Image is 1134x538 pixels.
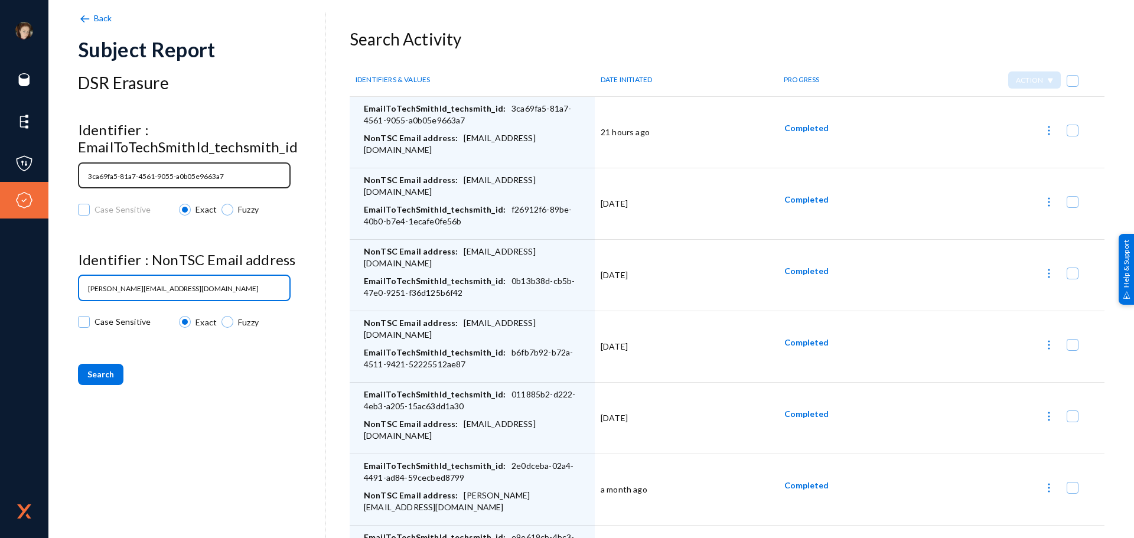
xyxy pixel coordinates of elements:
[775,475,838,496] button: Completed
[1043,125,1055,136] img: icon-more.svg
[595,454,769,526] td: a month ago
[595,64,769,97] th: DATE INITIATED
[78,13,115,23] a: Back
[191,316,217,328] span: Exact
[364,490,458,500] span: NonTSC Email address:
[775,189,838,210] button: Completed
[595,240,769,311] td: [DATE]
[364,317,589,347] div: [EMAIL_ADDRESS][DOMAIN_NAME]
[78,122,325,156] h4: Identifier : EmailToTechSmithId_techsmith_id
[15,22,33,40] img: c8e5cda8b01e6b4c29efa4d0c49436a9
[364,246,589,275] div: [EMAIL_ADDRESS][DOMAIN_NAME]
[775,403,838,425] button: Completed
[364,460,589,490] div: 2e0dceba-02a4-4491-ad84-59cecbed8799
[595,97,769,168] td: 21 hours ago
[775,332,838,353] button: Completed
[364,461,506,471] span: EmailToTechSmithId_techsmith_id:
[87,369,114,379] span: Search
[775,118,838,139] button: Completed
[1043,482,1055,494] img: icon-more.svg
[364,318,458,328] span: NonTSC Email address:
[15,71,33,89] img: icon-sources.svg
[233,203,259,216] span: Fuzzy
[1043,339,1055,351] img: icon-more.svg
[364,103,506,113] span: EmailToTechSmithId_techsmith_id:
[364,204,589,233] div: f26912f6-89be-40b0-b7e4-1ecafe0fe56b
[1043,268,1055,279] img: icon-more.svg
[364,276,506,286] span: EmailToTechSmithId_techsmith_id:
[595,311,769,383] td: [DATE]
[784,480,829,490] span: Completed
[78,37,325,61] div: Subject Report
[364,389,589,418] div: 011885b2-d222-4eb3-a205-15ac63dd1a30
[595,383,769,454] td: [DATE]
[364,246,458,256] span: NonTSC Email address:
[364,133,458,143] span: NonTSC Email address:
[350,64,595,97] th: IDENTIFIERS & VALUES
[15,155,33,172] img: icon-policies.svg
[784,194,829,204] span: Completed
[364,174,589,204] div: [EMAIL_ADDRESS][DOMAIN_NAME]
[364,103,589,132] div: 3ca69fa5-81a7-4561-9055-a0b05e9663a7
[784,409,829,419] span: Completed
[191,203,217,216] span: Exact
[94,313,151,331] span: Case Sensitive
[1119,233,1134,304] div: Help & Support
[364,389,506,399] span: EmailToTechSmithId_techsmith_id:
[78,73,325,93] h3: DSR Erasure
[784,266,829,276] span: Completed
[364,347,506,357] span: EmailToTechSmithId_techsmith_id:
[364,490,589,519] div: [PERSON_NAME][EMAIL_ADDRESS][DOMAIN_NAME]
[1123,291,1130,299] img: help_support.svg
[769,64,916,97] th: PROGRESS
[350,30,1104,50] h3: Search Activity
[784,123,829,133] span: Completed
[775,260,838,282] button: Completed
[1043,410,1055,422] img: icon-more.svg
[364,175,458,185] span: NonTSC Email address:
[364,132,589,162] div: [EMAIL_ADDRESS][DOMAIN_NAME]
[364,419,458,429] span: NonTSC Email address:
[78,364,123,385] button: Search
[233,316,259,328] span: Fuzzy
[94,13,112,23] span: Back
[784,337,829,347] span: Completed
[1043,196,1055,208] img: icon-more.svg
[78,12,91,25] img: back-arrow.svg
[78,252,325,269] h4: Identifier : NonTSC Email address
[94,201,151,219] span: Case Sensitive
[364,418,589,448] div: [EMAIL_ADDRESS][DOMAIN_NAME]
[595,168,769,240] td: [DATE]
[364,204,506,214] span: EmailToTechSmithId_techsmith_id:
[15,113,33,131] img: icon-elements.svg
[364,347,589,376] div: b6fb7b92-b72a-4511-9421-52225512ae87
[364,275,589,305] div: 0b13b38d-cb5b-47e0-9251-f36d125b6f42
[15,191,33,209] img: icon-compliance.svg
